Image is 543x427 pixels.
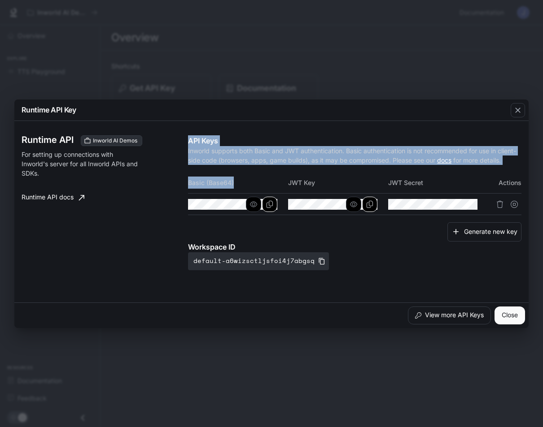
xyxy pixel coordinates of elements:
button: Copy Basic (Base64) [262,197,277,212]
th: Basic (Base64) [188,172,288,194]
p: For setting up connections with Inworld's server for all Inworld APIs and SDKs. [22,150,141,178]
div: These keys will apply to your current workspace only [81,135,142,146]
a: docs [437,156,451,164]
button: Suspend API key [507,197,521,211]
th: JWT Key [288,172,388,194]
th: Actions [488,172,521,194]
p: Workspace ID [188,242,521,252]
button: Generate new key [447,222,521,242]
p: Inworld supports both Basic and JWT authentication. Basic authentication is not recommended for u... [188,146,521,165]
h3: Runtime API [22,135,74,144]
button: Close [495,306,525,324]
button: View more API Keys [408,306,491,324]
p: API Keys [188,135,521,146]
th: JWT Secret [388,172,488,194]
button: Copy Key [362,197,377,212]
button: default-a6wizsctljsfoi4j7abgsq [188,252,329,270]
p: Runtime API Key [22,104,76,115]
button: Delete API key [493,197,507,211]
a: Runtime API docs [18,189,88,207]
span: Inworld AI Demos [89,137,141,145]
